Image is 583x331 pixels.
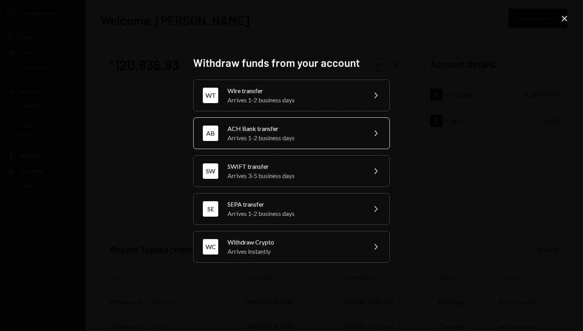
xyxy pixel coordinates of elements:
div: Withdraw Crypto [227,238,362,247]
div: SE [203,201,218,217]
button: SWSWIFT transferArrives 3-5 business days [193,155,390,187]
div: Arrives 1-2 business days [227,209,362,218]
div: AB [203,126,218,141]
button: WCWithdraw CryptoArrives instantly [193,231,390,263]
div: Wire transfer [227,86,362,95]
div: ACH Bank transfer [227,124,362,133]
div: SW [203,163,218,179]
div: WC [203,239,218,255]
button: ABACH Bank transferArrives 1-2 business days [193,117,390,149]
div: WT [203,88,218,103]
div: SWIFT transfer [227,162,362,171]
div: Arrives 3-5 business days [227,171,362,180]
div: Arrives instantly [227,247,362,256]
h2: Withdraw funds from your account [193,55,390,70]
button: WTWire transferArrives 1-2 business days [193,80,390,111]
div: Arrives 1-2 business days [227,133,362,143]
div: Arrives 1-2 business days [227,95,362,105]
button: SESEPA transferArrives 1-2 business days [193,193,390,225]
div: SEPA transfer [227,200,362,209]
